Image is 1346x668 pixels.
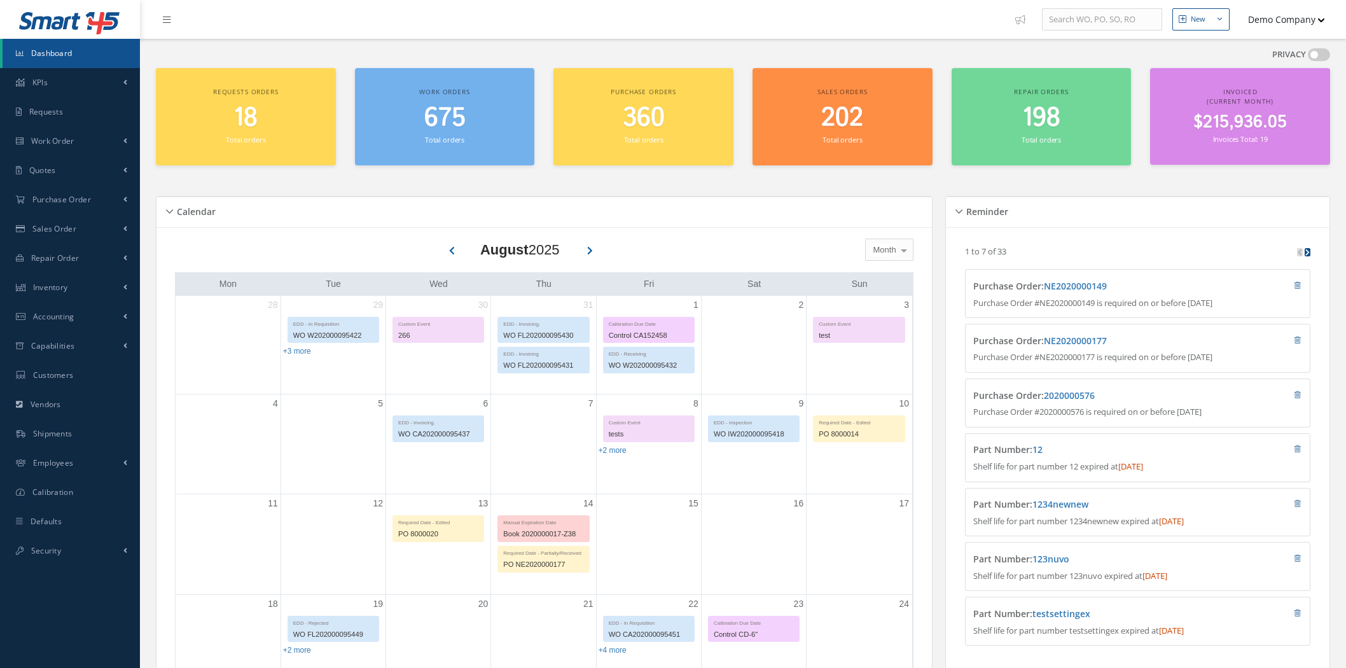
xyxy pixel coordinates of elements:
span: : [1030,443,1043,456]
a: Invoiced (Current Month) $215,936.05 Invoices Total: 19 [1150,68,1330,165]
span: Capabilities [31,340,75,351]
a: August 7, 2025 [586,394,596,413]
a: Monday [217,276,239,292]
a: August 11, 2025 [265,494,281,513]
a: Show 3 more events [283,347,311,356]
a: August 4, 2025 [270,394,281,413]
span: : [1030,553,1069,565]
a: Friday [641,276,656,292]
a: 123nuvo [1032,553,1069,565]
span: Accounting [33,311,74,322]
div: WO W202000095422 [288,328,378,343]
a: Wednesday [427,276,450,292]
span: Requests orders [213,87,279,96]
h4: Part Number [973,609,1214,620]
div: Required Date - Partially/Received [498,546,588,557]
div: PO NE2020000177 [498,557,588,572]
td: August 8, 2025 [596,394,701,494]
a: NE2020000149 [1044,280,1107,292]
h4: Purchase Order [973,281,1214,292]
p: Shelf life for part number 12 expired at [973,461,1301,473]
div: Manual Expiration Date [498,516,588,527]
a: August 3, 2025 [901,296,912,314]
a: Dashboard [3,39,140,68]
button: Demo Company [1236,7,1325,32]
p: Shelf life for part number 123nuvo expired at [973,570,1301,583]
label: PRIVACY [1272,48,1306,61]
td: August 4, 2025 [176,394,281,494]
a: August 21, 2025 [581,595,596,613]
p: Shelf life for part number testsettingex expired at [973,625,1301,637]
div: test [814,328,905,343]
a: July 31, 2025 [581,296,596,314]
span: Security [31,545,61,556]
span: Work Order [31,136,74,146]
a: Repair orders 198 Total orders [952,68,1132,165]
span: : [1041,335,1107,347]
p: Purchase Order #2020000576 is required on or before [DATE] [973,406,1301,419]
a: August 18, 2025 [265,595,281,613]
span: [DATE] [1159,625,1184,636]
small: Total orders [226,135,265,144]
td: August 16, 2025 [701,494,806,594]
td: July 28, 2025 [176,296,281,394]
a: Sunday [849,276,870,292]
a: August 1, 2025 [691,296,701,314]
td: August 11, 2025 [176,494,281,594]
span: Quotes [29,165,56,176]
span: Purchase orders [611,87,676,96]
span: 675 [424,100,466,136]
p: Purchase Order #NE2020000177 is required on or before [DATE] [973,351,1301,364]
td: August 9, 2025 [701,394,806,494]
div: Required Date - Edited [393,516,483,527]
div: WO CA202000095451 [604,627,694,642]
a: August 23, 2025 [791,595,807,613]
div: Control CD-6" [709,627,799,642]
a: August 20, 2025 [476,595,491,613]
a: August 9, 2025 [796,394,806,413]
a: August 14, 2025 [581,494,596,513]
span: Purchase Order [32,194,91,205]
a: Sales orders 202 Total orders [753,68,933,165]
a: August 5, 2025 [375,394,385,413]
a: July 28, 2025 [265,296,281,314]
span: 198 [1022,100,1060,136]
span: Repair Order [31,253,80,263]
a: August 13, 2025 [476,494,491,513]
small: Total orders [822,135,862,144]
td: August 1, 2025 [596,296,701,394]
p: Purchase Order #NE2020000149 is required on or before [DATE] [973,297,1301,310]
span: : [1030,608,1090,620]
a: 12 [1032,443,1043,456]
h4: Purchase Order [973,391,1214,401]
td: August 17, 2025 [807,494,912,594]
div: EDD - Inspection [709,416,799,427]
input: Search WO, PO, SO, RO [1042,8,1162,31]
a: Tuesday [323,276,343,292]
small: Total orders [1022,135,1061,144]
span: (Current Month) [1207,97,1273,106]
a: August 17, 2025 [896,494,912,513]
a: Purchase orders 360 Total orders [553,68,733,165]
span: : [1041,280,1107,292]
a: Show 4 more events [599,646,627,655]
td: July 29, 2025 [281,296,385,394]
td: August 6, 2025 [386,394,491,494]
span: [DATE] [1159,515,1184,527]
a: testsettingex [1032,608,1090,620]
span: Dashboard [31,48,73,59]
div: New [1191,14,1205,25]
p: Shelf life for part number 1234newnew expired at [973,515,1301,528]
td: August 14, 2025 [491,494,596,594]
div: Book 2020000017-Z38 [498,527,588,541]
div: PO 8000020 [393,527,483,541]
h4: Purchase Order [973,336,1214,347]
a: Show 2 more events [283,646,311,655]
small: Total orders [624,135,663,144]
span: [DATE] [1118,461,1143,472]
a: 2020000576 [1044,389,1095,401]
div: WO IW202000095418 [709,427,799,442]
span: Customers [33,370,74,380]
td: August 13, 2025 [386,494,491,594]
td: July 30, 2025 [386,296,491,394]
